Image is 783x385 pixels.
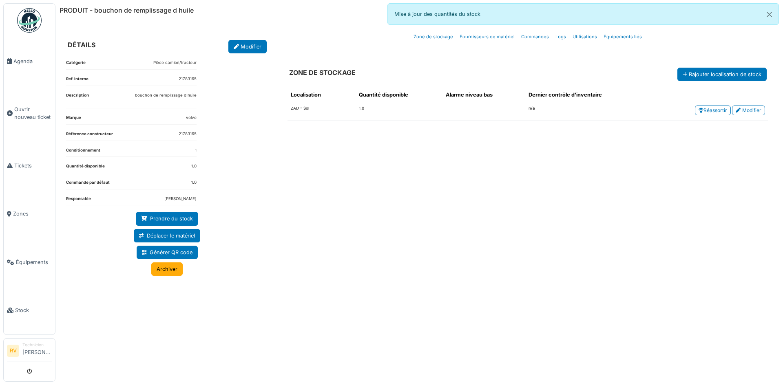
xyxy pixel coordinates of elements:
[356,88,442,102] th: Quantité disponible
[179,76,197,82] dd: 21783165
[136,212,198,225] a: Prendre du stock
[518,27,552,46] a: Commandes
[4,286,55,335] a: Stock
[186,115,197,121] dd: volvo
[442,88,525,102] th: Alarme niveau bas
[456,27,518,46] a: Fournisseurs de matériel
[66,92,89,108] dt: Description
[14,162,52,169] span: Tickets
[135,92,197,99] p: bouchon de remplissage d huile
[760,4,779,25] button: Close
[289,69,356,77] h6: ZONE DE STOCKAGE
[13,57,52,65] span: Agenda
[677,68,767,81] button: Rajouter localisation de stock
[4,141,55,190] a: Tickets
[66,76,88,86] dt: Ref. interne
[191,180,197,186] dd: 1.0
[387,3,779,25] div: Mise à jour des quantités du stock
[60,7,194,14] h6: PRODUIT - bouchon de remplissage d huile
[66,131,113,141] dt: Référence constructeur
[191,163,197,169] dd: 1.0
[525,102,649,121] td: n/a
[7,345,19,357] li: RV
[66,115,81,124] dt: Marque
[14,106,52,121] span: Ouvrir nouveau ticket
[66,60,86,69] dt: Catégorie
[13,210,52,218] span: Zones
[66,196,91,205] dt: Responsable
[4,190,55,238] a: Zones
[195,147,197,154] dd: 1
[134,229,200,242] a: Déplacer le matériel
[732,106,765,115] a: Modifier
[4,86,55,142] a: Ouvrir nouveau ticket
[288,88,356,102] th: Localisation
[410,27,456,46] a: Zone de stockage
[66,180,110,189] dt: Commande par défaut
[15,306,52,314] span: Stock
[66,147,100,157] dt: Conditionnement
[22,342,52,359] li: [PERSON_NAME]
[137,246,198,259] a: Générer QR code
[151,262,183,276] a: Archiver
[288,102,356,121] td: ZAD - Sol
[164,196,197,202] dd: [PERSON_NAME]
[525,88,649,102] th: Dernier contrôle d'inventaire
[153,60,197,66] dd: Pièce camion/tracteur
[600,27,645,46] a: Equipements liés
[7,342,52,361] a: RV Technicien[PERSON_NAME]
[22,342,52,348] div: Technicien
[695,106,731,115] a: Réassortir
[66,163,105,173] dt: Quantité disponible
[16,258,52,266] span: Équipements
[228,40,267,53] a: Modifier
[552,27,569,46] a: Logs
[4,238,55,286] a: Équipements
[569,27,600,46] a: Utilisations
[356,102,442,121] td: 1.0
[68,41,95,49] h6: DÉTAILS
[17,8,42,33] img: Badge_color-CXgf-gQk.svg
[4,37,55,86] a: Agenda
[179,131,197,137] dd: 21783165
